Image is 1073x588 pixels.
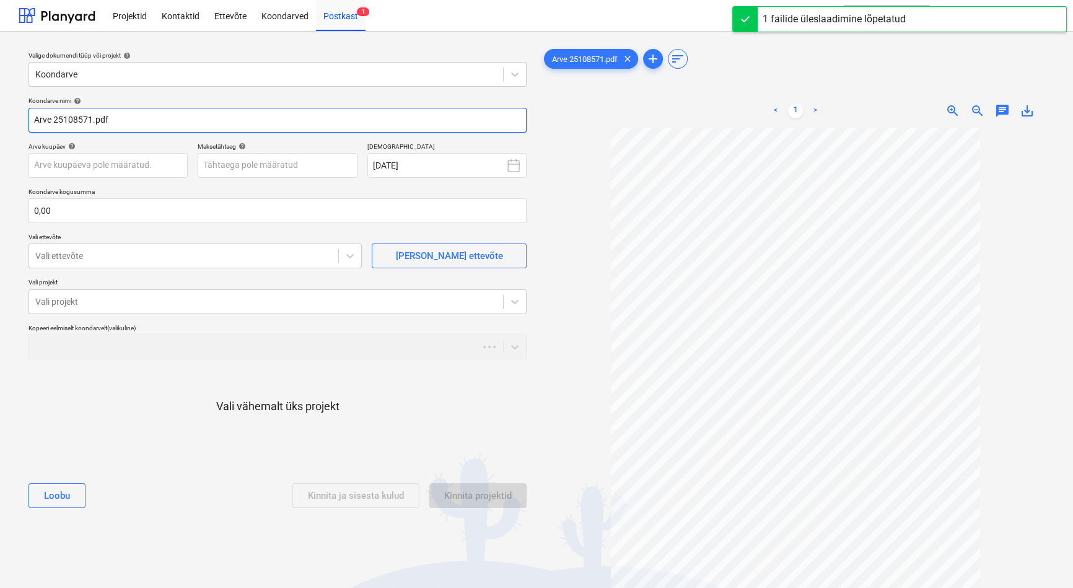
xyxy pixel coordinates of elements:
p: Vali vähemalt üks projekt [216,399,339,414]
a: Next page [808,103,823,118]
span: Arve 25108571.pdf [545,55,625,64]
div: 1 failide üleslaadimine lõpetatud [763,12,906,27]
span: chat [995,103,1010,118]
span: add [646,51,660,66]
span: zoom_out [970,103,985,118]
div: Arve kuupäev [28,143,188,151]
span: help [121,52,131,59]
span: save_alt [1020,103,1035,118]
span: help [71,97,81,105]
span: help [236,143,246,150]
span: 1 [357,7,369,16]
input: Tähtaega pole määratud [198,153,357,178]
button: [DATE] [367,153,527,178]
div: Loobu [44,488,70,504]
div: Kopeeri eelmiselt koondarvelt (valikuline) [28,324,527,332]
div: Valige dokumendi tüüp või projekt [28,51,527,59]
p: Vali projekt [28,278,527,289]
span: sort [670,51,685,66]
p: Vali ettevõte [28,233,362,244]
iframe: Chat Widget [1011,529,1073,588]
p: Koondarve kogusumma [28,188,527,198]
div: Maksetähtaeg [198,143,357,151]
span: help [66,143,76,150]
input: Arve kuupäeva pole määratud. [28,153,188,178]
a: Page 1 is your current page [788,103,803,118]
input: Koondarve nimi [28,108,527,133]
a: Previous page [768,103,783,118]
div: [PERSON_NAME] ettevõte [396,248,503,264]
p: [DEMOGRAPHIC_DATA] [367,143,527,153]
span: clear [620,51,635,66]
div: Arve 25108571.pdf [544,49,638,69]
button: Loobu [28,483,85,508]
input: Koondarve kogusumma [28,198,527,223]
button: [PERSON_NAME] ettevõte [372,244,527,268]
span: zoom_in [945,103,960,118]
div: Koondarve nimi [28,97,527,105]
